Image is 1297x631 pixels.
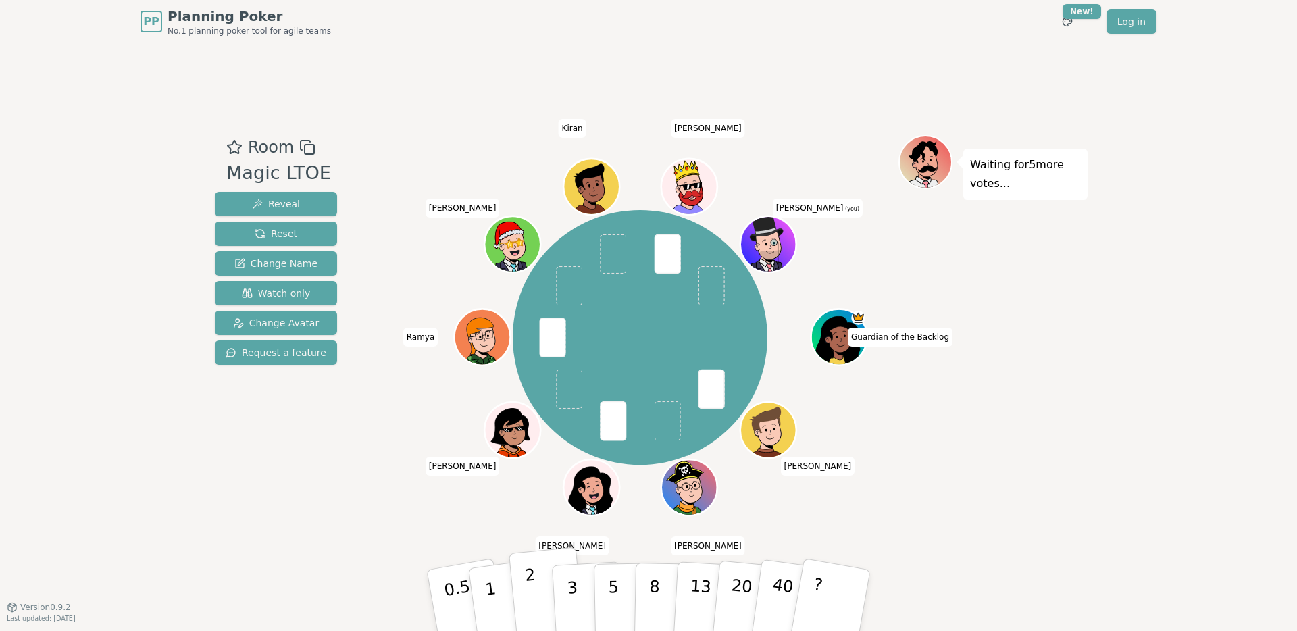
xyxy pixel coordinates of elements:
[255,227,297,241] span: Reset
[848,328,952,347] span: Click to change your name
[226,159,331,187] div: Magic LTOE
[403,328,438,347] span: Click to change your name
[252,197,300,211] span: Reveal
[671,536,745,555] span: Click to change your name
[426,199,500,218] span: Click to change your name
[215,340,337,365] button: Request a feature
[426,457,500,476] span: Click to change your name
[242,286,311,300] span: Watch only
[215,251,337,276] button: Change Name
[168,7,331,26] span: Planning Poker
[141,7,331,36] a: PPPlanning PokerNo.1 planning poker tool for agile teams
[1063,4,1101,19] div: New!
[226,346,326,359] span: Request a feature
[20,602,71,613] span: Version 0.9.2
[234,257,317,270] span: Change Name
[215,311,337,335] button: Change Avatar
[559,119,586,138] span: Click to change your name
[773,199,863,218] span: Click to change your name
[7,615,76,622] span: Last updated: [DATE]
[226,135,243,159] button: Add as favourite
[671,119,745,138] span: Click to change your name
[1107,9,1156,34] a: Log in
[248,135,294,159] span: Room
[844,206,860,212] span: (you)
[851,311,865,325] span: Guardian of the Backlog is the host
[215,192,337,216] button: Reveal
[535,536,609,555] span: Click to change your name
[143,14,159,30] span: PP
[168,26,331,36] span: No.1 planning poker tool for agile teams
[970,155,1081,193] p: Waiting for 5 more votes...
[781,457,855,476] span: Click to change your name
[7,602,71,613] button: Version0.9.2
[215,281,337,305] button: Watch only
[742,218,794,270] button: Click to change your avatar
[233,316,320,330] span: Change Avatar
[1055,9,1079,34] button: New!
[215,222,337,246] button: Reset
